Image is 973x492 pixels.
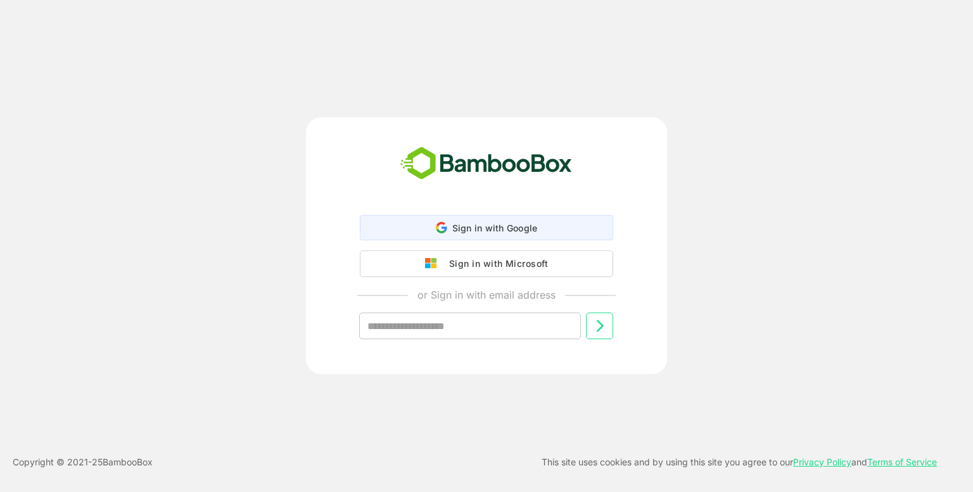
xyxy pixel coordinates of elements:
p: Copyright © 2021- 25 BambooBox [13,455,153,470]
span: Sign in with Google [452,223,538,233]
img: google [425,258,443,269]
p: or Sign in with email address [417,287,556,302]
div: Sign in with Microsoft [443,256,548,272]
p: This site uses cookies and by using this site you agree to our and [542,455,937,470]
a: Privacy Policy [793,456,851,467]
img: bamboobox [393,143,579,184]
button: Sign in with Microsoft [360,250,613,277]
div: Sign in with Google [360,215,613,240]
a: Terms of Service [867,456,937,467]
